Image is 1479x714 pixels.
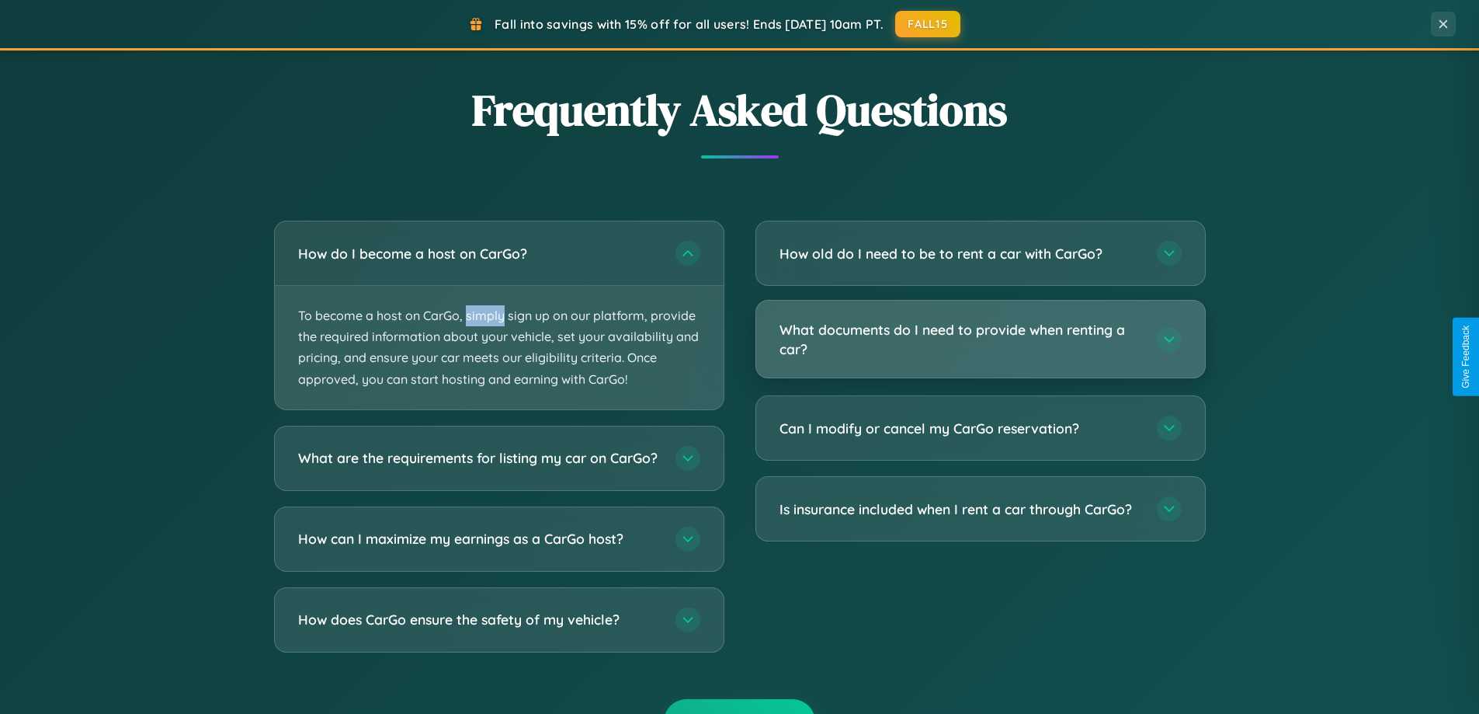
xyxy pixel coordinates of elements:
[779,419,1141,438] h3: Can I modify or cancel my CarGo reservation?
[495,16,884,32] span: Fall into savings with 15% off for all users! Ends [DATE] 10am PT.
[895,11,960,37] button: FALL15
[298,244,660,263] h3: How do I become a host on CarGo?
[1460,326,1471,388] div: Give Feedback
[779,244,1141,263] h3: How old do I need to be to rent a car with CarGo?
[275,286,724,409] p: To become a host on CarGo, simply sign up on our platform, provide the required information about...
[298,529,660,549] h3: How can I maximize my earnings as a CarGo host?
[779,320,1141,358] h3: What documents do I need to provide when renting a car?
[298,448,660,468] h3: What are the requirements for listing my car on CarGo?
[298,610,660,629] h3: How does CarGo ensure the safety of my vehicle?
[779,500,1141,519] h3: Is insurance included when I rent a car through CarGo?
[274,80,1206,140] h2: Frequently Asked Questions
